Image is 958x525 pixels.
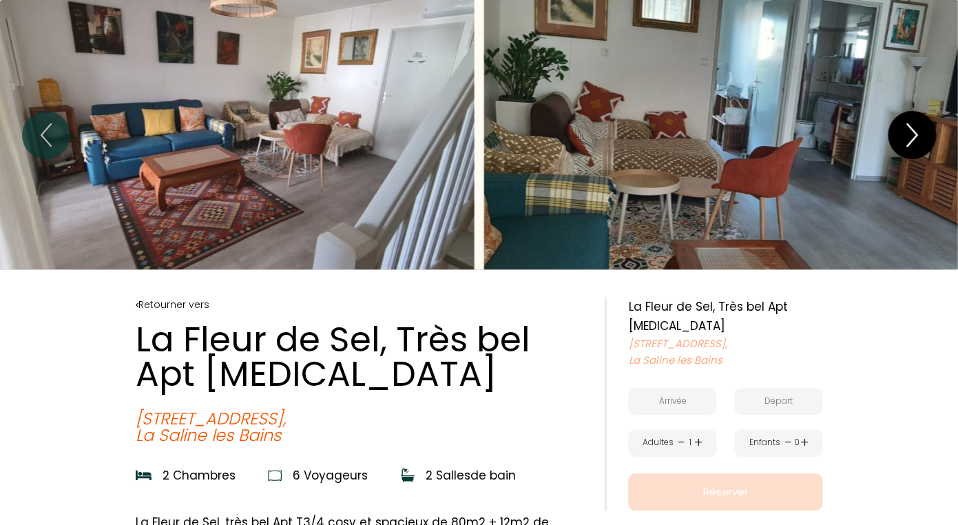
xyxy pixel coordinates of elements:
[11,6,52,47] button: Ouvrir le widget de chat LiveChat
[136,411,587,444] p: La Saline les Bains
[628,336,822,369] p: La Saline les Bains
[628,388,716,415] input: Arrivée
[749,436,780,449] div: Enfants
[734,388,822,415] input: Départ
[136,411,587,427] span: [STREET_ADDRESS],
[784,432,791,453] a: -
[643,436,674,449] div: Adultes
[229,467,236,484] span: s
[628,336,822,352] span: [STREET_ADDRESS],
[362,467,368,484] span: s
[687,436,694,449] div: 1
[632,484,818,500] p: Réserver
[22,111,70,159] button: Previous
[136,322,587,391] p: La Fleur de Sel, Très bel Apt [MEDICAL_DATA]
[426,466,516,485] p: 2 Salle de bain
[793,436,800,449] div: 0
[628,297,822,336] p: La Fleur de Sel, Très bel Apt [MEDICAL_DATA]
[628,473,822,511] button: Réserver
[163,466,236,485] p: 2 Chambre
[678,432,685,453] a: -
[694,432,702,453] a: +
[888,111,936,159] button: Next
[136,297,587,312] a: Retourner vers
[464,467,470,484] span: s
[268,469,282,482] img: guests
[800,432,809,453] a: +
[293,466,368,485] p: 6 Voyageur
